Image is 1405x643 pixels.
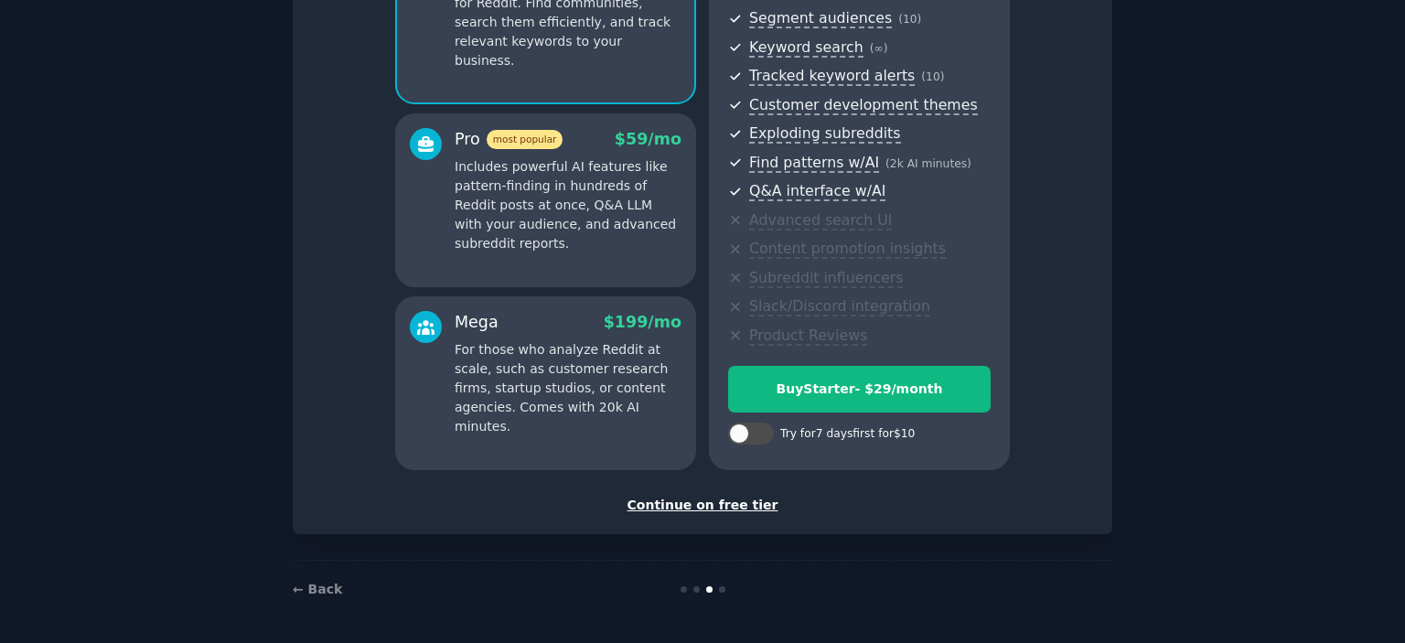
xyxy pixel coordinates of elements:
span: ( 2k AI minutes ) [885,157,971,170]
span: ( 10 ) [898,13,921,26]
span: Slack/Discord integration [749,297,930,316]
a: ← Back [293,582,342,596]
span: Segment audiences [749,9,892,28]
div: Continue on free tier [312,496,1093,515]
span: Advanced search UI [749,211,892,230]
span: $ 199 /mo [604,313,681,331]
div: Pro [455,128,563,151]
span: Keyword search [749,38,863,58]
span: ( 10 ) [921,70,944,83]
p: For those who analyze Reddit at scale, such as customer research firms, startup studios, or conte... [455,340,681,436]
span: ( ∞ ) [870,42,888,55]
p: Includes powerful AI features like pattern-finding in hundreds of Reddit posts at once, Q&A LLM w... [455,157,681,253]
span: $ 59 /mo [615,130,681,148]
div: Buy Starter - $ 29 /month [729,380,990,399]
button: BuyStarter- $29/month [728,366,991,413]
span: Q&A interface w/AI [749,182,885,201]
span: Find patterns w/AI [749,154,879,173]
span: Tracked keyword alerts [749,67,915,86]
span: Customer development themes [749,96,978,115]
span: Subreddit influencers [749,269,903,288]
span: most popular [487,130,563,149]
span: Product Reviews [749,327,867,346]
div: Mega [455,311,499,334]
div: Try for 7 days first for $10 [780,426,915,443]
span: Content promotion insights [749,240,946,259]
span: Exploding subreddits [749,124,900,144]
